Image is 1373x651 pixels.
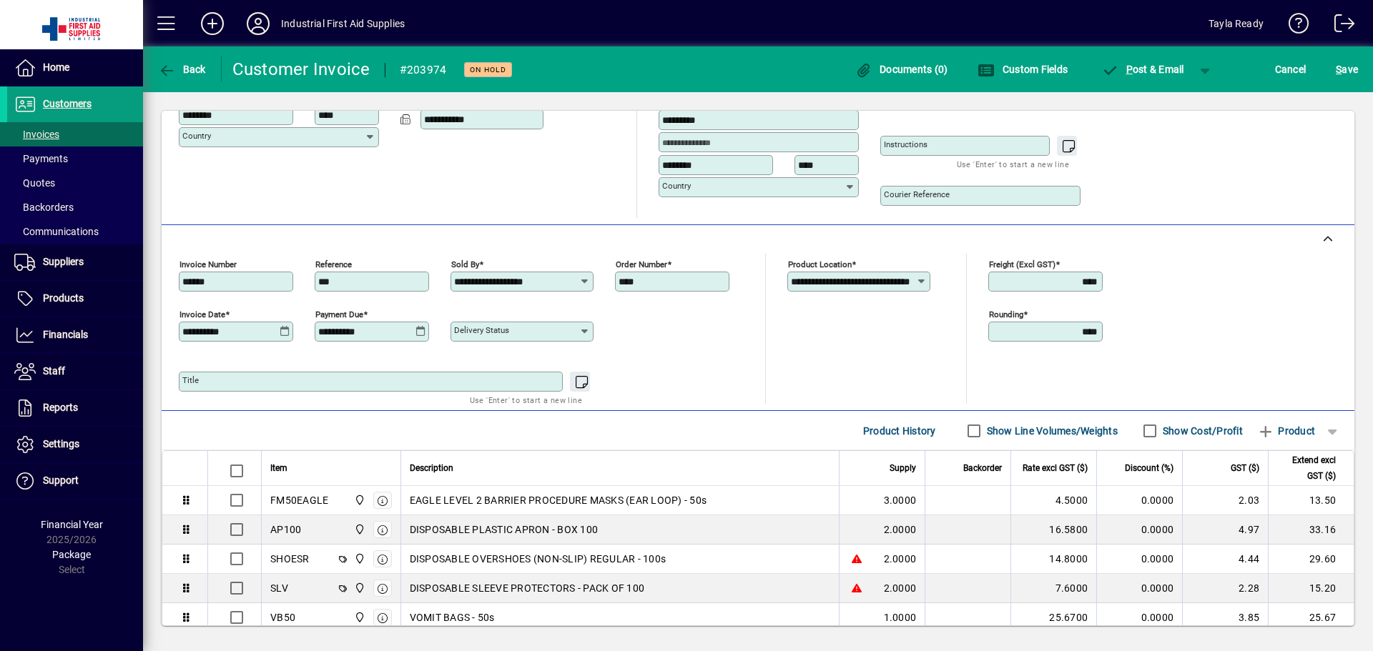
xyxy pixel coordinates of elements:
div: 14.8000 [1020,552,1088,566]
span: Suppliers [43,256,84,267]
a: Home [7,50,143,86]
span: Discount (%) [1125,460,1173,476]
button: Product History [857,418,942,444]
button: Back [154,56,210,82]
span: Quotes [14,177,55,189]
td: 29.60 [1268,545,1354,574]
td: 0.0000 [1096,515,1182,545]
mat-label: Order number [616,259,667,269]
td: 0.0000 [1096,574,1182,603]
td: 4.44 [1182,545,1268,574]
td: 25.67 [1268,603,1354,632]
div: 25.6700 [1020,610,1088,625]
span: Cancel [1275,58,1306,81]
button: Cancel [1271,56,1310,82]
app-page-header-button: Back [143,56,222,82]
mat-label: Sold by [451,259,479,269]
td: 15.20 [1268,574,1354,603]
span: Payments [14,153,68,164]
mat-hint: Use 'Enter' to start a new line [470,392,582,408]
mat-label: Title [182,375,199,385]
a: Settings [7,427,143,462]
span: 3.0000 [884,493,917,507]
span: 2.0000 [884,522,917,537]
span: INDUSTRIAL FIRST AID SUPPLIES LTD [350,551,367,567]
span: Documents (0) [855,64,948,75]
mat-label: Invoice date [179,309,225,319]
span: EAGLE LEVEL 2 BARRIER PROCEDURE MASKS (EAR LOOP) - 50s [410,493,707,507]
span: Extend excl GST ($) [1277,452,1336,484]
td: 0.0000 [1096,486,1182,515]
div: SHOESR [270,552,310,566]
span: S [1336,64,1342,75]
mat-label: Instructions [884,139,927,149]
a: Knowledge Base [1278,3,1309,49]
td: 0.0000 [1096,603,1182,632]
span: Product [1257,419,1315,442]
span: GST ($) [1231,460,1259,476]
mat-label: Reference [315,259,352,269]
span: Supply [890,460,916,476]
a: Backorders [7,195,143,219]
span: DISPOSABLE SLEEVE PROTECTORS - PACK OF 100 [410,581,645,595]
div: VB50 [270,610,295,625]
span: Package [52,549,91,560]
mat-label: Product location [788,259,852,269]
a: Logout [1324,3,1355,49]
span: Staff [43,365,65,377]
button: Documents (0) [852,56,952,82]
span: Support [43,474,79,486]
div: FM50EAGLE [270,493,328,507]
label: Show Line Volumes/Weights [984,424,1118,438]
a: Communications [7,219,143,244]
div: 4.5000 [1020,493,1088,507]
a: Products [7,281,143,317]
a: Reports [7,390,143,426]
span: Settings [43,438,79,449]
a: Support [7,463,143,499]
div: AP100 [270,522,301,537]
a: Financials [7,317,143,353]
span: 2.0000 [884,552,917,566]
mat-label: Rounding [989,309,1023,319]
span: Financials [43,329,88,340]
span: Description [410,460,453,476]
div: SLV [270,581,288,595]
span: Invoices [14,129,59,140]
td: 4.97 [1182,515,1268,545]
label: Show Cost/Profit [1160,424,1243,438]
mat-label: Payment due [315,309,363,319]
button: Product [1250,418,1322,444]
mat-label: Courier Reference [884,189,950,199]
td: 0.0000 [1096,545,1182,574]
span: Back [158,64,206,75]
span: VOMIT BAGS - 50s [410,610,495,625]
div: 16.5800 [1020,522,1088,537]
span: Custom Fields [978,64,1068,75]
span: DISPOSABLE PLASTIC APRON - BOX 100 [410,522,599,537]
span: On hold [470,65,506,74]
td: 2.28 [1182,574,1268,603]
span: Backorder [963,460,1002,476]
a: Quotes [7,171,143,195]
a: Payments [7,146,143,171]
span: Home [43,61,69,73]
div: Industrial First Aid Supplies [281,12,405,35]
span: Communications [14,226,99,237]
span: INDUSTRIAL FIRST AID SUPPLIES LTD [350,610,367,625]
td: 33.16 [1268,515,1354,545]
span: Customers [43,98,92,109]
span: INDUSTRIAL FIRST AID SUPPLIES LTD [350,492,367,508]
mat-label: Country [662,181,691,191]
span: DISPOSABLE OVERSHOES (NON-SLIP) REGULAR - 100s [410,552,666,566]
a: Suppliers [7,244,143,280]
mat-label: Delivery status [454,325,509,335]
mat-label: Invoice number [179,259,237,269]
button: Save [1332,56,1362,82]
span: Backorders [14,202,74,213]
mat-label: Country [182,131,211,141]
mat-hint: Use 'Enter' to start a new line [957,156,1069,172]
span: 2.0000 [884,581,917,595]
span: 1.0000 [884,610,917,625]
span: Rate excl GST ($) [1023,460,1088,476]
